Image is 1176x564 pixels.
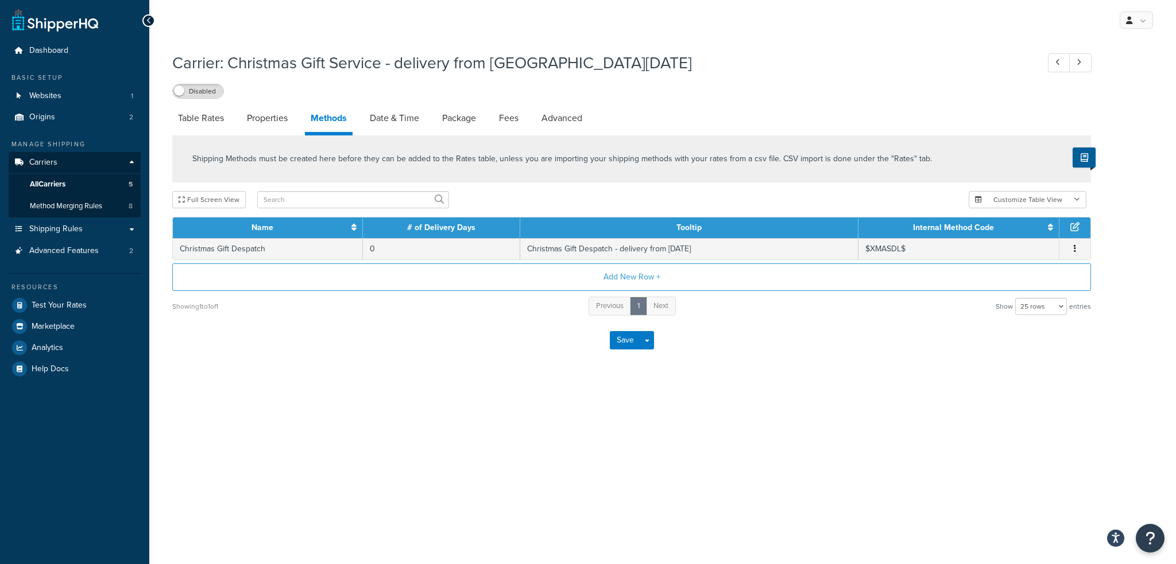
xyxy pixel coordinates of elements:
a: Origins2 [9,107,141,128]
span: Advanced Features [29,246,99,256]
div: Basic Setup [9,73,141,83]
a: Carriers [9,152,141,173]
button: Show Help Docs [1073,147,1096,168]
p: Shipping Methods must be created here before they can be added to the Rates table, unless you are... [192,153,932,165]
li: Origins [9,107,141,128]
a: Test Your Rates [9,295,141,316]
span: Test Your Rates [32,301,87,310]
label: Disabled [173,84,223,98]
a: Advanced [536,104,588,132]
td: Christmas Gift Despatch - delivery from [DATE] [520,238,858,259]
a: Shipping Rules [9,219,141,240]
a: AllCarriers5 [9,174,141,195]
span: Analytics [32,343,63,353]
span: Carriers [29,158,57,168]
a: Package [436,104,482,132]
span: Origins [29,112,55,122]
li: Websites [9,85,141,107]
a: Methods [305,104,353,135]
input: Search [257,191,449,208]
span: entries [1069,298,1091,314]
td: $XMASDL$ [858,238,1059,259]
span: Dashboard [29,46,68,56]
a: Previous Record [1048,53,1070,72]
a: Help Docs [9,359,141,379]
span: Marketplace [32,322,75,332]
span: 1 [131,91,133,101]
span: 2 [129,246,133,256]
span: Show [996,298,1013,314]
a: Table Rates [172,104,230,132]
h1: Carrier: Christmas Gift Service - delivery from [GEOGRAPHIC_DATA][DATE] [172,52,1027,74]
td: Christmas Gift Despatch [173,238,363,259]
li: Method Merging Rules [9,196,141,217]
span: 5 [129,180,133,189]
span: Websites [29,91,61,101]
span: Next [653,300,668,311]
div: Resources [9,282,141,292]
a: Properties [241,104,293,132]
a: Websites1 [9,85,141,107]
li: Carriers [9,152,141,217]
td: 0 [363,238,520,259]
a: 1 [630,297,647,316]
a: Next [646,297,676,316]
button: Full Screen View [172,191,246,208]
span: Shipping Rules [29,224,83,234]
span: Previous [596,300,624,311]
span: 2 [129,112,133,122]
span: Help Docs [32,364,69,374]
a: Method Merging Rules8 [9,196,141,217]
a: Date & Time [364,104,425,132]
th: Tooltip [520,217,858,238]
a: Next Record [1069,53,1092,72]
button: Open Resource Center [1136,524,1165,553]
th: # of Delivery Days [363,217,520,238]
a: Dashboard [9,40,141,61]
span: All Carriers [30,180,65,189]
button: Customize Table View [969,191,1086,208]
a: Name [252,221,273,234]
button: Add New Row + [172,263,1091,291]
a: Analytics [9,337,141,358]
span: Method Merging Rules [30,201,102,211]
a: Fees [493,104,524,132]
a: Internal Method Code [913,221,994,234]
button: Save [610,331,641,349]
li: Advanced Features [9,240,141,262]
div: Manage Shipping [9,139,141,149]
a: Marketplace [9,316,141,337]
a: Advanced Features2 [9,240,141,262]
div: Showing 1 to 1 of 1 [172,298,218,314]
span: 8 [129,201,133,211]
a: Previous [589,297,631,316]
